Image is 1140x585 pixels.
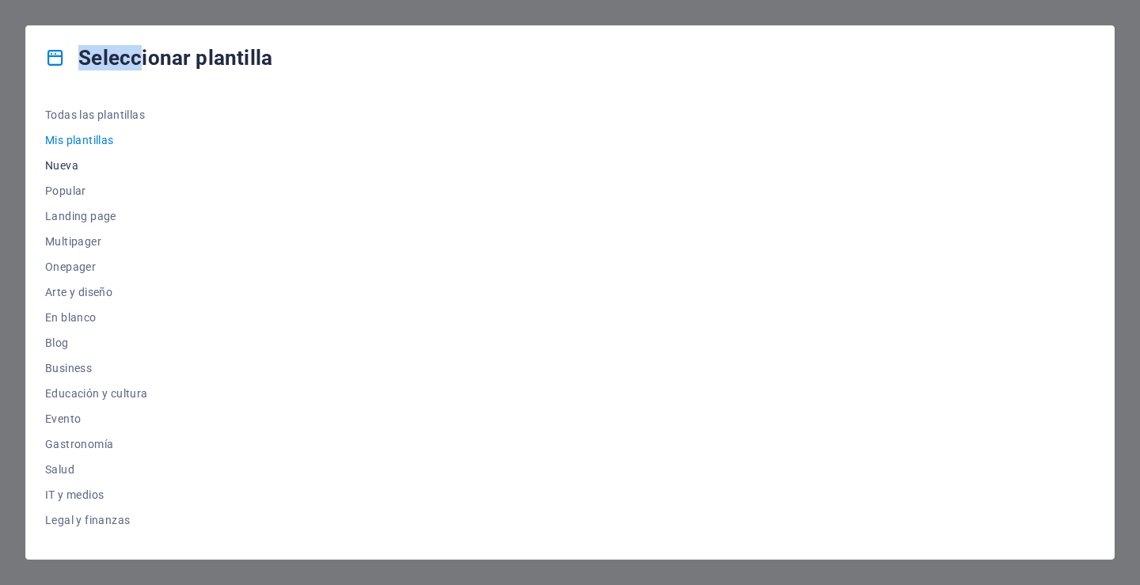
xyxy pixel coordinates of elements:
[45,159,148,172] span: Nueva
[45,387,148,400] span: Educación y cultura
[45,488,148,501] span: IT y medios
[45,438,148,450] span: Gastronomía
[45,153,148,178] button: Nueva
[45,235,148,248] span: Multipager
[45,108,148,121] span: Todas las plantillas
[45,457,148,482] button: Salud
[45,45,272,70] h4: Seleccionar plantilla
[45,514,148,526] span: Legal y finanzas
[45,336,148,349] span: Blog
[45,178,148,203] button: Popular
[45,210,148,222] span: Landing page
[45,305,148,330] button: En blanco
[45,127,148,153] button: Mis plantillas
[45,406,148,431] button: Evento
[45,533,148,558] button: Sin ánimo de lucro
[45,203,148,229] button: Landing page
[45,463,148,476] span: Salud
[45,102,148,127] button: Todas las plantillas
[45,184,148,197] span: Popular
[45,362,148,374] span: Business
[45,507,148,533] button: Legal y finanzas
[45,260,148,273] span: Onepager
[45,381,148,406] button: Educación y cultura
[45,355,148,381] button: Business
[45,539,148,552] span: Sin ánimo de lucro
[45,431,148,457] button: Gastronomía
[45,279,148,305] button: Arte y diseño
[45,412,148,425] span: Evento
[45,286,148,298] span: Arte y diseño
[45,482,148,507] button: IT y medios
[45,330,148,355] button: Blog
[45,229,148,254] button: Multipager
[45,311,148,324] span: En blanco
[45,134,148,146] span: Mis plantillas
[45,254,148,279] button: Onepager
